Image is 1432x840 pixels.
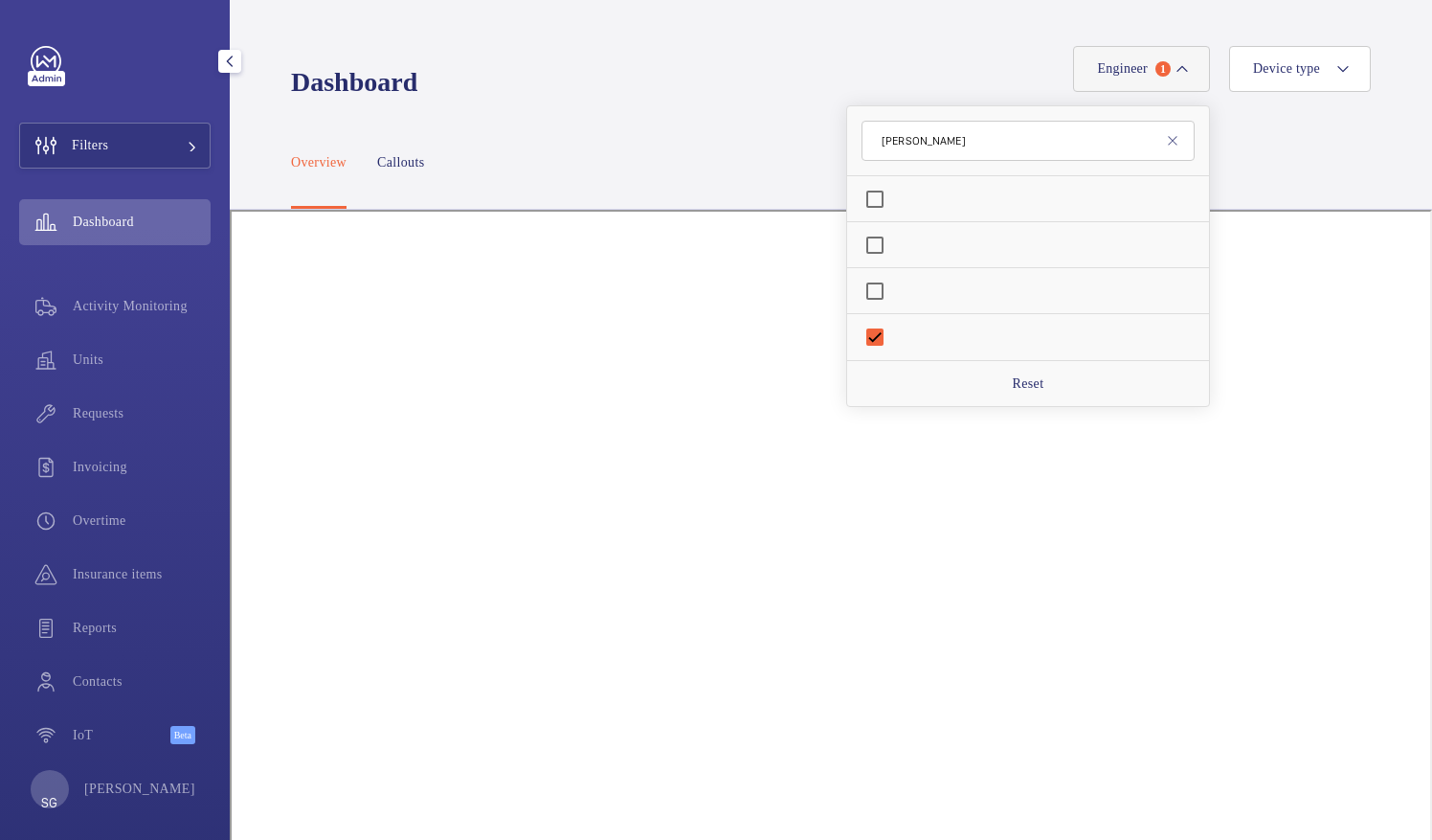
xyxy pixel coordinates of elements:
[73,213,211,232] span: Dashboard
[1073,46,1210,92] button: Engineer1
[1155,61,1171,77] span: 1
[1013,375,1044,394] p: Reset
[1097,61,1148,77] span: Engineer
[861,121,1195,161] input: Search by engineer
[72,136,108,155] span: Filters
[291,64,429,100] h1: Dashboard
[1253,61,1320,77] span: Device type
[73,404,211,423] span: Requests
[19,123,211,169] button: Filters
[73,351,211,370] span: Units
[73,565,211,584] span: Insurance items
[1229,46,1371,92] button: Device type
[73,511,211,531] span: Overtime
[73,297,211,316] span: Activity Monitoring
[84,780,195,799] p: [PERSON_NAME]
[73,458,211,477] span: Invoicing
[73,619,211,638] span: Reports
[291,153,347,172] p: Overview
[170,726,195,744] span: Beta
[73,672,211,692] span: Contacts
[377,153,424,172] p: Callouts
[41,793,57,812] p: SG
[73,726,170,745] span: IoT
